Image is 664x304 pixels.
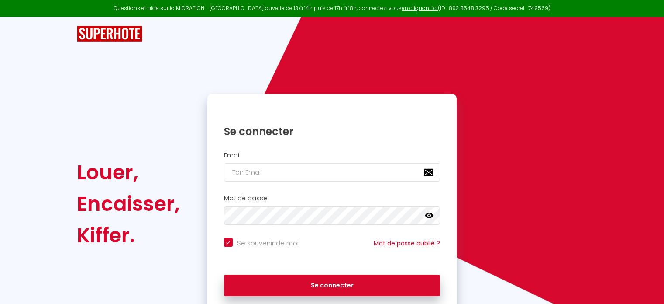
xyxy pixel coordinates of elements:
[224,125,440,138] h1: Se connecter
[374,239,440,248] a: Mot de passe oublié ?
[77,220,180,251] div: Kiffer.
[402,4,438,12] a: en cliquant ici
[224,275,440,297] button: Se connecter
[224,152,440,159] h2: Email
[77,157,180,188] div: Louer,
[224,163,440,182] input: Ton Email
[77,26,142,42] img: SuperHote logo
[224,195,440,202] h2: Mot de passe
[77,188,180,220] div: Encaisser,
